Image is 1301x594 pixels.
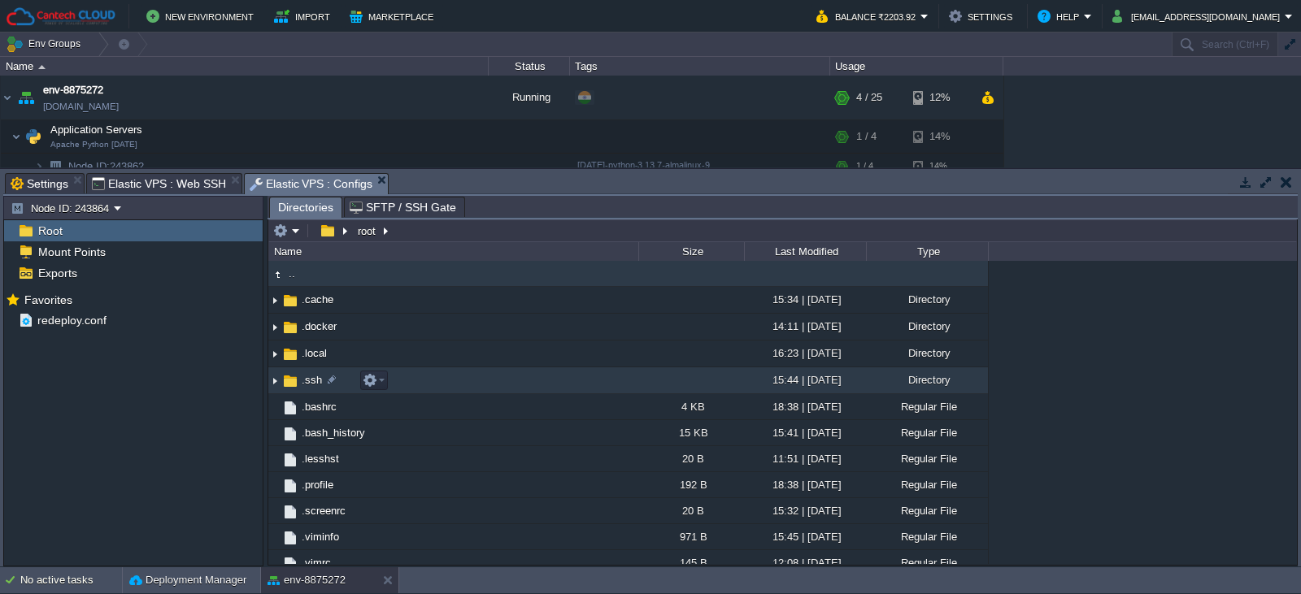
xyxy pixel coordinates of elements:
[11,120,21,153] img: AMDAwAAAACH5BAEAAAAALAAAAAABAAEAAAICRAEAOw==
[268,572,346,588] button: env-8875272
[21,293,75,307] span: Favorites
[50,140,137,150] span: Apache Python [DATE]
[299,400,339,414] span: .bashrc
[746,242,866,261] div: Last Modified
[146,7,259,26] button: New Environment
[34,154,44,179] img: AMDAwAAAACH5BAEAAAAALAAAAAABAAEAAAICRAEAOw==
[866,314,988,339] div: Directory
[866,367,988,392] div: Directory
[1112,7,1285,26] button: [EMAIL_ADDRESS][DOMAIN_NAME]
[20,567,122,593] div: No active tasks
[856,76,882,119] div: 4 / 25
[866,394,988,419] div: Regular File
[270,242,638,261] div: Name
[281,372,299,390] img: AMDAwAAAACH5BAEAAAAALAAAAAABAAEAAAICRAEAOw==
[281,529,299,547] img: AMDAwAAAACH5BAEAAAAALAAAAAABAAEAAAICRAEAOw==
[35,245,108,259] span: Mount Points
[638,550,744,575] div: 145 B
[281,292,299,310] img: AMDAwAAAACH5BAEAAAAALAAAAAABAAEAAAICRAEAOw==
[744,446,866,471] div: 11:51 | [DATE]
[6,33,86,55] button: Env Groups
[638,524,744,549] div: 971 B
[268,472,281,497] img: AMDAwAAAACH5BAEAAAAALAAAAAABAAEAAAICRAEAOw==
[268,266,286,284] img: AMDAwAAAACH5BAEAAAAALAAAAAABAAEAAAICRAEAOw==
[1,76,14,119] img: AMDAwAAAACH5BAEAAAAALAAAAAABAAEAAAICRAEAOw==
[35,266,80,280] a: Exports
[286,267,298,280] a: ..
[577,160,710,170] span: [DATE]-python-3.13.7-almalinux-9
[299,452,342,466] a: .lesshst
[281,319,299,336] img: AMDAwAAAACH5BAEAAAAALAAAAAABAAEAAAICRAEAOw==
[268,314,281,340] img: AMDAwAAAACH5BAEAAAAALAAAAAABAAEAAAICRAEAOw==
[268,420,281,445] img: AMDAwAAAACH5BAEAAAAALAAAAAABAAEAAAICRAEAOw==
[281,425,299,443] img: AMDAwAAAACH5BAEAAAAALAAAAAABAAEAAAICRAEAOw==
[299,346,329,360] a: .local
[355,223,380,238] button: root
[489,76,570,119] div: Running
[638,420,744,445] div: 15 KB
[299,293,336,306] a: .cache
[268,394,281,419] img: AMDAwAAAACH5BAEAAAAALAAAAAABAAEAAAICRAEAOw==
[299,530,342,544] a: .viminfo
[268,368,281,393] img: AMDAwAAAACH5BAEAAAAALAAAAAABAAEAAAICRAEAOw==
[268,524,281,549] img: AMDAwAAAACH5BAEAAAAALAAAAAABAAEAAAICRAEAOw==
[913,154,966,179] div: 14%
[68,160,110,172] span: Node ID:
[638,498,744,523] div: 20 B
[44,154,67,179] img: AMDAwAAAACH5BAEAAAAALAAAAAABAAEAAAICRAEAOw==
[281,399,299,417] img: AMDAwAAAACH5BAEAAAAALAAAAAABAAEAAAICRAEAOw==
[35,223,65,238] a: Root
[299,556,333,570] a: .vimrc
[866,420,988,445] div: Regular File
[268,550,281,575] img: AMDAwAAAACH5BAEAAAAALAAAAAABAAEAAAICRAEAOw==
[868,242,988,261] div: Type
[43,82,103,98] a: env-8875272
[571,57,829,76] div: Tags
[816,7,920,26] button: Balance ₹2203.92
[278,197,333,218] span: Directories
[350,7,438,26] button: Marketplace
[15,76,37,119] img: AMDAwAAAACH5BAEAAAAALAAAAAABAAEAAAICRAEAOw==
[2,57,488,76] div: Name
[281,451,299,469] img: AMDAwAAAACH5BAEAAAAALAAAAAABAAEAAAICRAEAOw==
[744,287,866,312] div: 15:34 | [DATE]
[744,394,866,419] div: 18:38 | [DATE]
[299,426,368,440] a: .bash_history
[274,7,335,26] button: Import
[129,572,246,588] button: Deployment Manager
[92,174,226,193] span: Elastic VPS : Web SSH
[268,498,281,523] img: AMDAwAAAACH5BAEAAAAALAAAAAABAAEAAAICRAEAOw==
[34,313,109,327] span: redeploy.conf
[67,159,146,173] span: 243862
[640,242,744,261] div: Size
[866,472,988,497] div: Regular File
[268,446,281,471] img: AMDAwAAAACH5BAEAAAAALAAAAAABAAEAAAICRAEAOw==
[638,472,744,497] div: 192 B
[856,154,873,179] div: 1 / 4
[299,373,324,387] a: .ssh
[866,340,988,366] div: Directory
[638,446,744,471] div: 20 B
[856,120,877,153] div: 1 / 4
[866,550,988,575] div: Regular File
[11,174,68,193] span: Settings
[6,7,116,27] img: Cantech Cloud
[866,498,988,523] div: Regular File
[49,124,145,136] a: Application ServersApache Python [DATE]
[350,197,456,217] span: SFTP / SSH Gate
[281,477,299,495] img: AMDAwAAAACH5BAEAAAAALAAAAAABAAEAAAICRAEAOw==
[299,478,336,492] span: .profile
[744,524,866,549] div: 15:45 | [DATE]
[299,319,339,333] a: .docker
[831,57,1003,76] div: Usage
[949,7,1017,26] button: Settings
[299,504,348,518] a: .screenrc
